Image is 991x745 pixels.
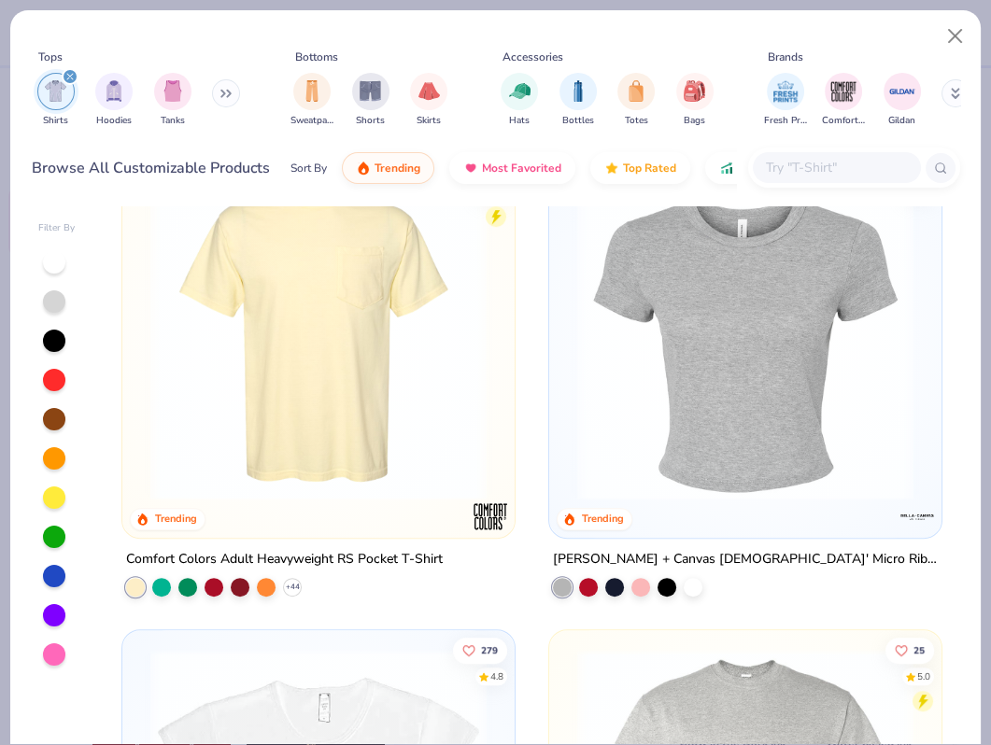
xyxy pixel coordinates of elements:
div: filter for Bags [676,73,714,128]
button: filter button [822,73,865,128]
img: TopRated.gif [604,161,619,176]
div: filter for Tanks [154,73,191,128]
span: Top Rated [623,161,676,176]
span: Totes [625,114,648,128]
div: 4.8 [490,669,503,683]
button: filter button [617,73,655,128]
span: Hoodies [96,114,132,128]
button: Top Rated [590,152,690,184]
div: filter for Shorts [352,73,389,128]
img: Shorts Image [360,80,381,102]
img: Bottles Image [568,80,588,102]
img: Hoodies Image [104,80,124,102]
span: Skirts [417,114,441,128]
button: Like [453,637,507,663]
span: 25 [913,645,925,654]
img: Skirts Image [418,80,440,102]
div: Sort By [290,160,327,176]
span: Most Favorited [482,161,561,176]
span: Trending [375,161,420,176]
div: Accessories [503,49,563,65]
div: Brands [768,49,803,65]
button: filter button [501,73,538,128]
div: filter for Comfort Colors [822,73,865,128]
button: filter button [884,73,921,128]
img: Fresh Prints Image [772,77,800,105]
div: Filter By [38,221,76,235]
div: filter for Totes [617,73,655,128]
div: filter for Bottles [559,73,597,128]
img: Comfort Colors Image [829,77,857,105]
img: Gildan Image [888,77,916,105]
div: Browse All Customizable Products [32,157,270,179]
img: Shirts Image [45,80,66,102]
button: filter button [764,73,807,128]
div: filter for Shirts [37,73,75,128]
span: Fresh Prints [764,114,807,128]
div: filter for Hats [501,73,538,128]
div: filter for Sweatpants [290,73,333,128]
div: Bottoms [295,49,338,65]
img: Sweatpants Image [302,80,322,102]
span: Hats [509,114,530,128]
button: filter button [290,73,333,128]
span: 279 [481,645,498,654]
img: Hats Image [509,80,531,102]
img: Tanks Image [163,80,183,102]
div: filter for Gildan [884,73,921,128]
div: Tops [38,49,63,65]
button: Like [885,637,934,663]
img: aa15adeb-cc10-480b-b531-6e6e449d5067 [568,164,923,500]
div: Comfort Colors Adult Heavyweight RS Pocket T-Shirt [126,547,443,570]
img: Bags Image [684,80,704,102]
button: Trending [342,152,434,184]
div: filter for Hoodies [95,73,133,128]
div: 5.0 [917,669,930,683]
span: Comfort Colors [822,114,865,128]
button: Close [938,19,973,54]
span: Tanks [161,114,185,128]
img: 284e3bdb-833f-4f21-a3b0-720291adcbd9 [141,164,496,500]
span: Shirts [43,114,68,128]
button: filter button [95,73,133,128]
button: filter button [559,73,597,128]
span: Bottles [562,114,594,128]
button: filter button [410,73,447,128]
img: Bella + Canvas logo [899,497,936,534]
span: + 44 [285,581,299,592]
span: Shorts [356,114,385,128]
span: Sweatpants [290,114,333,128]
img: Totes Image [626,80,646,102]
span: Bags [684,114,705,128]
button: filter button [352,73,389,128]
button: filter button [37,73,75,128]
div: filter for Fresh Prints [764,73,807,128]
img: most_fav.gif [463,161,478,176]
img: Comfort Colors logo [471,497,508,534]
div: [PERSON_NAME] + Canvas [DEMOGRAPHIC_DATA]' Micro Ribbed Baby Tee [553,547,938,570]
div: filter for Skirts [410,73,447,128]
span: Gildan [888,114,915,128]
button: filter button [154,73,191,128]
input: Try "T-Shirt" [764,157,908,178]
button: Most Favorited [449,152,575,184]
img: trending.gif [356,161,371,176]
button: filter button [676,73,714,128]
